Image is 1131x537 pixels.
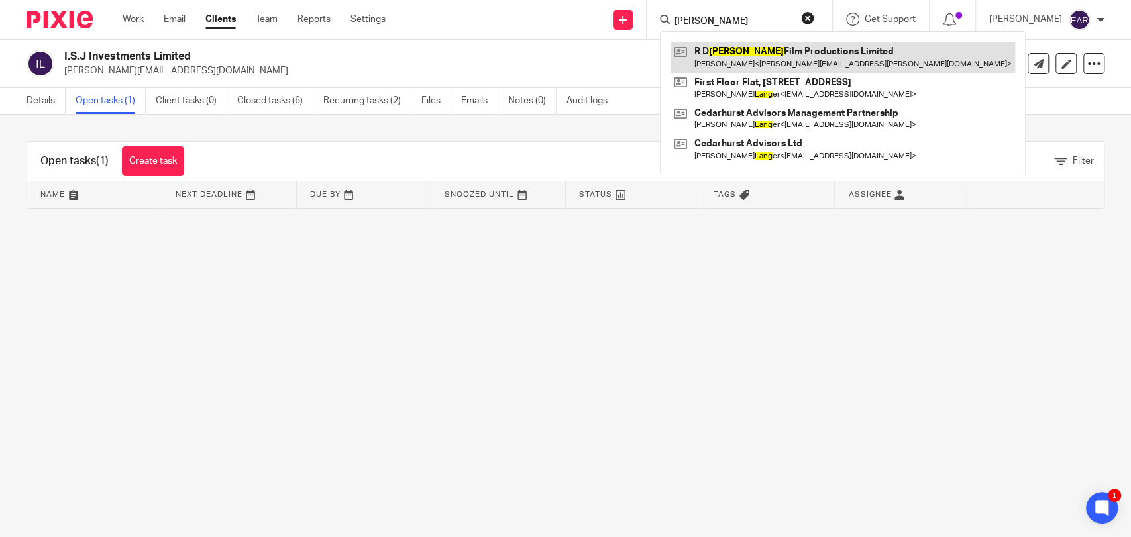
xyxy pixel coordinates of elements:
a: Recurring tasks (2) [323,88,411,114]
img: svg%3E [1069,9,1090,30]
h2: I.S.J Investments Limited [64,50,752,64]
a: Audit logs [566,88,618,114]
span: Get Support [865,15,916,24]
a: Settings [350,13,386,26]
a: Clients [205,13,236,26]
span: (1) [96,156,109,166]
img: Pixie [27,11,93,28]
a: Email [164,13,186,26]
a: Emails [461,88,498,114]
a: Work [123,13,144,26]
a: Details [27,88,66,114]
a: Open tasks (1) [76,88,146,114]
a: Team [256,13,278,26]
p: [PERSON_NAME] [989,13,1062,26]
input: Search [673,16,792,28]
button: Clear [801,11,814,24]
a: Files [421,88,451,114]
a: Closed tasks (6) [237,88,313,114]
a: Reports [297,13,331,26]
h1: Open tasks [40,154,109,168]
a: Create task [122,146,184,176]
a: Client tasks (0) [156,88,227,114]
div: 1 [1108,489,1121,502]
span: Filter [1073,156,1094,166]
span: Tags [714,191,736,198]
img: svg%3E [27,50,54,77]
p: [PERSON_NAME][EMAIL_ADDRESS][DOMAIN_NAME] [64,64,924,77]
span: Status [579,191,612,198]
span: Snoozed Until [445,191,514,198]
a: Notes (0) [508,88,557,114]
